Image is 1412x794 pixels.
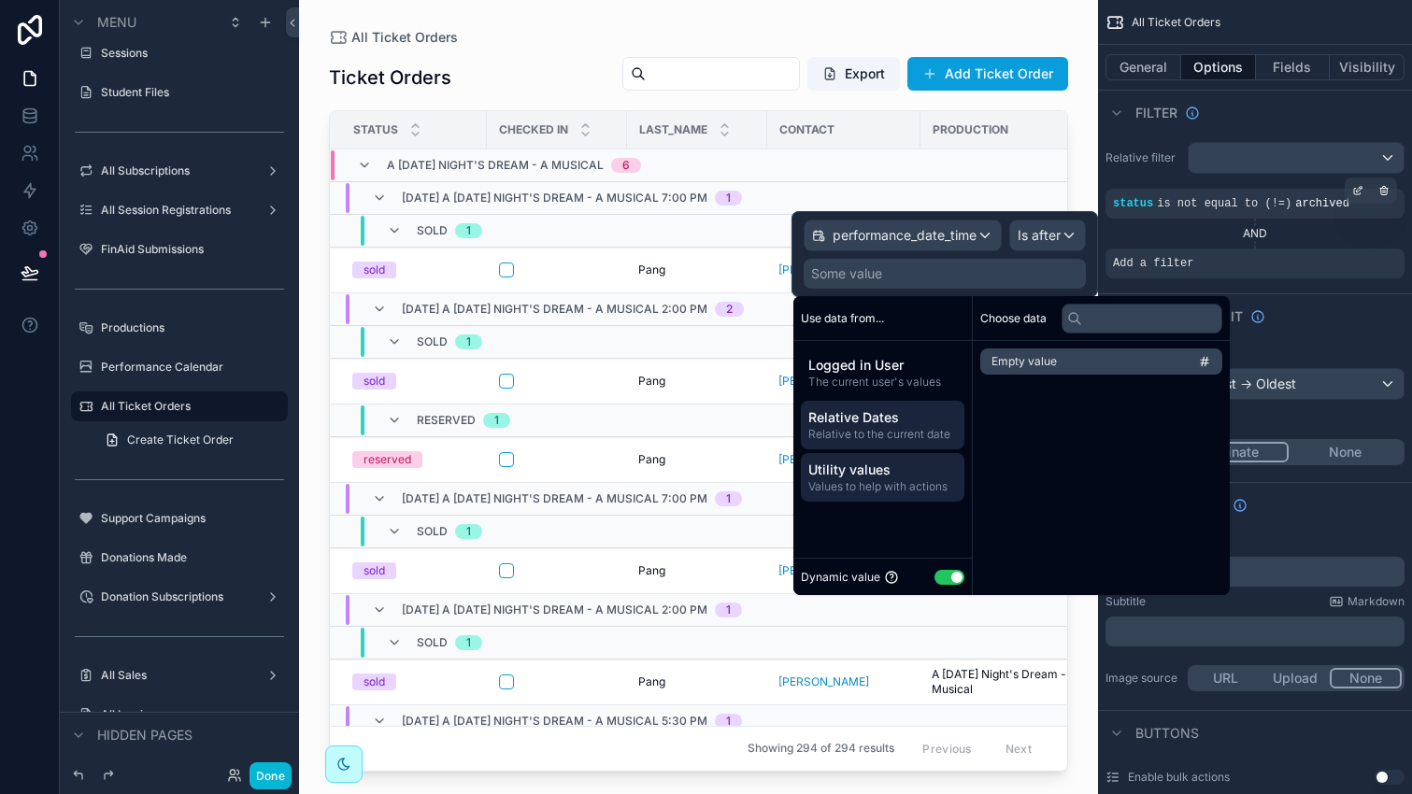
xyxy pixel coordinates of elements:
button: Fields [1256,54,1331,80]
button: performance_date_time [804,220,1002,251]
a: [PERSON_NAME] [778,674,869,689]
a: Pang [638,674,756,689]
button: updated at: Newest -> Oldest [1105,368,1405,400]
a: sold [352,373,476,390]
a: Pang [638,563,756,578]
div: sold [364,562,385,579]
button: Add Ticket Order [907,57,1068,91]
a: Pang [638,452,756,467]
h1: Ticket Orders [329,64,451,91]
div: scrollable content [1105,617,1405,646]
a: reserved [352,451,476,468]
a: [PERSON_NAME] [778,563,909,578]
div: scrollable content [793,341,972,509]
button: General [1105,54,1181,80]
label: All Ticket Orders [101,399,277,414]
label: Image source [1105,671,1180,686]
label: Subtitle [1105,594,1146,609]
span: [DATE] A [DATE] Night's Dream - A Musical 7:00 pm [402,191,707,206]
div: 2 [726,302,733,317]
span: A [DATE] Night's Dream - A Musical [387,158,604,173]
button: Visibility [1330,54,1405,80]
div: 6 [622,158,630,173]
label: Productions [101,320,284,335]
span: Pang [638,563,665,578]
span: Values to help with actions [808,479,957,494]
div: Some value [811,264,882,283]
span: [DATE] A [DATE] Night's Dream - A Musical 2:00 pm [402,603,707,617]
span: Dynamic value [801,570,880,585]
a: All Sales [101,668,258,683]
a: [PERSON_NAME] [778,262,869,277]
a: Pang [638,374,756,389]
span: Showing 294 of 294 results [748,742,894,757]
div: AND [1105,226,1405,241]
div: 1 [726,603,731,617]
label: Relative filter [1105,150,1180,165]
span: performance_date_time [833,226,977,245]
label: All Invoices [101,707,284,722]
span: Add a filter [1113,256,1193,271]
label: FinAid Submissions [101,242,284,257]
span: The current user's values [808,375,957,390]
a: sold [352,562,476,579]
span: All Ticket Orders [351,28,458,47]
a: [PERSON_NAME] [778,374,909,389]
label: Student Files [101,85,284,100]
span: Relative to the current date [808,427,957,442]
a: [PERSON_NAME] [778,452,909,467]
a: All Ticket Orders [329,28,458,47]
label: Donations Made [101,550,284,565]
span: Pang [638,452,665,467]
span: Create Ticket Order [127,432,234,447]
button: None [1289,442,1402,462]
a: Create Ticket Order [93,425,288,455]
div: 1 [466,223,471,238]
div: sold [364,373,385,390]
a: [PERSON_NAME] [778,374,869,389]
button: Options [1181,54,1256,80]
label: Donation Subscriptions [101,589,258,604]
div: 1 [726,491,731,506]
div: reserved [364,451,411,468]
span: sold [417,524,448,539]
div: sold [364,262,385,278]
span: Last_name [639,122,707,137]
a: [PERSON_NAME] [778,262,909,277]
span: status [1113,197,1153,210]
label: Sessions [101,46,284,61]
span: Use data from... [801,311,884,326]
label: Support Campaigns [101,511,284,526]
a: Pang [638,262,756,277]
a: A [DATE] Night's Dream - A Musical [932,667,1100,697]
button: None [1330,668,1402,688]
span: Utility values [808,461,957,479]
label: All Session Registrations [101,203,258,218]
span: [PERSON_NAME] [778,452,869,467]
button: Upload [1261,668,1331,688]
span: Pang [638,674,665,689]
label: All Subscriptions [101,163,258,178]
span: Checked In [499,122,568,137]
span: Logged in User [808,356,957,375]
span: All Ticket Orders [1132,15,1220,30]
span: Choose data [980,311,1047,326]
span: Status [353,122,398,137]
button: Is after [1009,220,1086,251]
span: [DATE] A [DATE] Night's Dream - A Musical 5:30 pm [402,714,707,729]
span: Relative Dates [808,408,957,427]
div: 1 [726,191,731,206]
span: [DATE] A [DATE] Night's Dream - A Musical 2:00 pm [402,302,707,317]
a: Performance Calendar [101,360,284,375]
